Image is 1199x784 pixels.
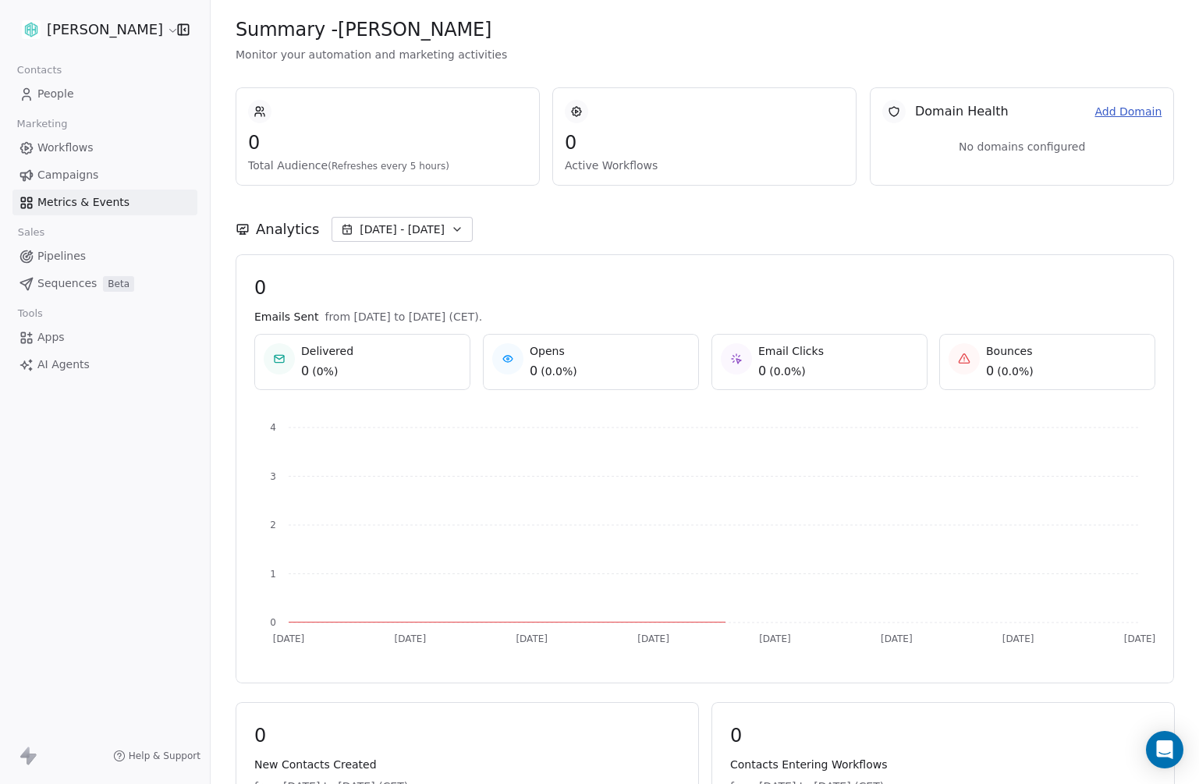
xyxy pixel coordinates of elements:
[758,362,766,381] span: 0
[12,162,197,188] a: Campaigns
[881,633,913,644] tspan: [DATE]
[769,364,806,379] span: ( 0.0% )
[47,20,163,40] span: [PERSON_NAME]
[1124,633,1156,644] tspan: [DATE]
[301,343,353,359] span: Delivered
[1002,633,1034,644] tspan: [DATE]
[37,194,129,211] span: Metrics & Events
[236,47,1174,62] span: Monitor your automation and marketing activities
[541,364,577,379] span: ( 0.0% )
[530,343,577,359] span: Opens
[730,724,1156,747] span: 0
[12,325,197,350] a: Apps
[301,362,309,381] span: 0
[395,633,427,644] tspan: [DATE]
[10,112,74,136] span: Marketing
[254,276,1155,300] span: 0
[312,364,338,379] span: ( 0% )
[37,357,90,373] span: AI Agents
[730,757,1156,772] span: Contacts Entering Workflows
[1094,104,1162,120] a: Add Domain
[19,16,166,43] button: [PERSON_NAME]
[360,222,445,237] span: [DATE] - [DATE]
[129,750,200,762] span: Help & Support
[1146,731,1183,768] div: Open Intercom Messenger
[12,135,197,161] a: Workflows
[959,139,1085,154] span: No domains configured
[758,343,824,359] span: Email Clicks
[256,219,319,239] span: Analytics
[986,362,994,381] span: 0
[248,158,527,173] span: Total Audience
[270,471,276,482] tspan: 3
[332,217,473,242] button: [DATE] - [DATE]
[12,271,197,296] a: SequencesBeta
[12,190,197,215] a: Metrics & Events
[997,364,1034,379] span: ( 0.0% )
[37,248,86,264] span: Pipelines
[637,633,669,644] tspan: [DATE]
[37,86,74,102] span: People
[986,343,1034,359] span: Bounces
[37,329,65,346] span: Apps
[516,633,548,644] tspan: [DATE]
[270,617,276,628] tspan: 0
[22,20,41,39] img: slack.jpg
[759,633,791,644] tspan: [DATE]
[915,102,1009,121] span: Domain Health
[325,309,482,325] span: from [DATE] to [DATE] (CET).
[565,131,844,154] span: 0
[103,276,134,292] span: Beta
[270,422,276,433] tspan: 4
[37,275,97,292] span: Sequences
[11,221,51,244] span: Sales
[565,158,844,173] span: Active Workflows
[270,520,276,530] tspan: 2
[254,757,680,772] span: New Contacts Created
[270,569,276,580] tspan: 1
[530,362,537,381] span: 0
[254,724,680,747] span: 0
[10,59,69,82] span: Contacts
[37,167,98,183] span: Campaigns
[12,243,197,269] a: Pipelines
[248,131,527,154] span: 0
[273,633,305,644] tspan: [DATE]
[113,750,200,762] a: Help & Support
[254,309,318,325] span: Emails Sent
[328,161,449,172] span: (Refreshes every 5 hours)
[37,140,94,156] span: Workflows
[236,18,491,41] span: Summary - [PERSON_NAME]
[12,81,197,107] a: People
[11,302,49,325] span: Tools
[12,352,197,378] a: AI Agents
